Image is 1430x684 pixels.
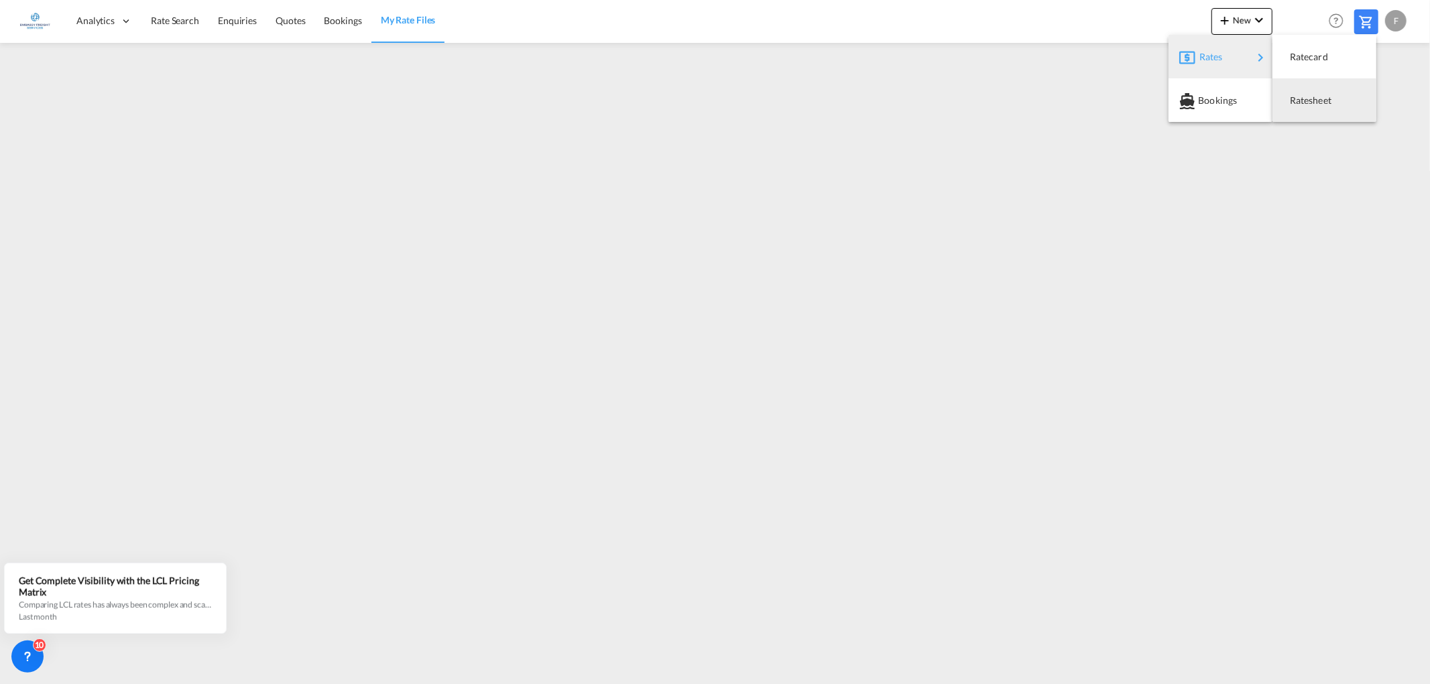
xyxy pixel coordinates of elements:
[1283,84,1366,117] div: Ratesheet
[1199,44,1215,70] span: Rates
[1253,50,1269,66] md-icon: icon-chevron-right
[1169,78,1272,122] button: Bookings
[1290,87,1305,114] span: Ratesheet
[1198,87,1213,114] span: Bookings
[1283,40,1366,74] div: Ratecard
[1290,44,1305,70] span: Ratecard
[1179,84,1262,117] div: Bookings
